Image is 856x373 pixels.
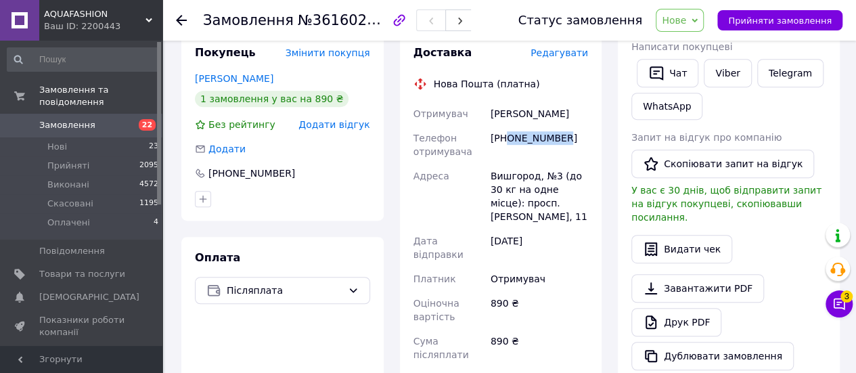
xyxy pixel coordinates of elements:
[47,217,90,229] span: Оплачені
[47,141,67,153] span: Нові
[488,229,591,267] div: [DATE]
[47,179,89,191] span: Виконані
[149,141,158,153] span: 23
[488,102,591,126] div: [PERSON_NAME]
[488,291,591,329] div: 890 ₴
[413,108,468,119] span: Отримувач
[704,59,751,87] a: Viber
[413,298,459,322] span: Оціночна вартість
[139,179,158,191] span: 4572
[39,119,95,131] span: Замовлення
[631,150,814,178] button: Скопіювати запит на відгук
[47,160,89,172] span: Прийняті
[139,119,156,131] span: 22
[39,268,125,280] span: Товари та послуги
[840,290,853,303] span: 3
[413,336,469,360] span: Сума післяплати
[631,342,794,370] button: Дублювати замовлення
[39,84,162,108] span: Замовлення та повідомлення
[531,47,588,58] span: Редагувати
[728,16,832,26] span: Прийняти замовлення
[44,8,145,20] span: AQUAFASHION
[298,119,369,130] span: Додати відгук
[413,171,449,181] span: Адреса
[631,185,821,223] span: У вас є 30 днів, щоб відправити запит на відгук покупцеві, скопіювавши посилання.
[195,91,348,107] div: 1 замовлення у вас на 890 ₴
[176,14,187,27] div: Повернутися назад
[637,59,698,87] button: Чат
[631,93,702,120] a: WhatsApp
[195,73,273,84] a: [PERSON_NAME]
[39,245,105,257] span: Повідомлення
[413,46,472,59] span: Доставка
[139,198,158,210] span: 1195
[208,119,275,130] span: Без рейтингу
[662,15,686,26] span: Нове
[39,291,139,303] span: [DEMOGRAPHIC_DATA]
[413,236,464,260] span: Дата відправки
[488,267,591,291] div: Отримувач
[39,314,125,338] span: Показники роботи компанії
[413,133,472,157] span: Телефон отримувача
[631,235,732,263] button: Видати чек
[203,12,294,28] span: Замовлення
[139,160,158,172] span: 2095
[631,308,721,336] a: Друк PDF
[631,132,782,143] span: Запит на відгук про компанію
[757,59,824,87] a: Telegram
[717,10,842,30] button: Прийняти замовлення
[207,167,296,180] div: [PHONE_NUMBER]
[227,283,342,298] span: Післяплата
[195,46,256,59] span: Покупець
[47,198,93,210] span: Скасовані
[488,126,591,164] div: [PHONE_NUMBER]
[195,251,240,264] span: Оплата
[7,47,160,72] input: Пошук
[430,77,543,91] div: Нова Пошта (платна)
[208,144,246,154] span: Додати
[631,274,764,303] a: Завантажити PDF
[826,290,853,317] button: Чат з покупцем3
[298,12,394,28] span: №361602754
[154,217,158,229] span: 4
[488,164,591,229] div: Вишгород, №3 (до 30 кг на одне місце): просп. [PERSON_NAME], 11
[631,41,732,52] span: Написати покупцеві
[488,329,591,367] div: 890 ₴
[518,14,643,27] div: Статус замовлення
[286,47,370,58] span: Змінити покупця
[413,273,456,284] span: Платник
[44,20,162,32] div: Ваш ID: 2200443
